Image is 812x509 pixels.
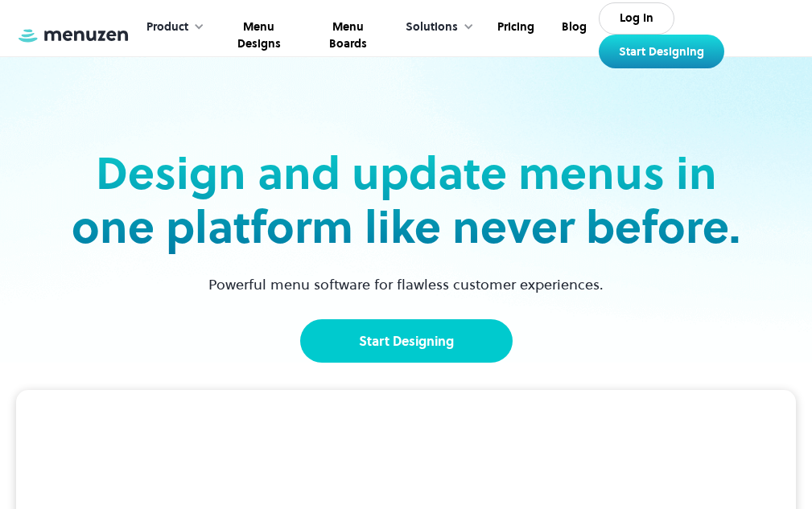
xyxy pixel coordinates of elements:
div: Solutions [406,18,458,36]
a: Menu Designs [212,2,303,69]
a: Start Designing [599,35,724,68]
a: Menu Boards [303,2,389,69]
div: Product [146,18,188,36]
div: Solutions [390,2,482,52]
p: Powerful menu software for flawless customer experiences. [188,273,624,295]
a: Start Designing [300,319,513,363]
a: Blog [546,2,599,69]
a: Log In [599,2,674,35]
h2: Design and update menus in one platform like never before. [67,146,746,254]
a: Pricing [482,2,546,69]
div: Product [130,2,212,52]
